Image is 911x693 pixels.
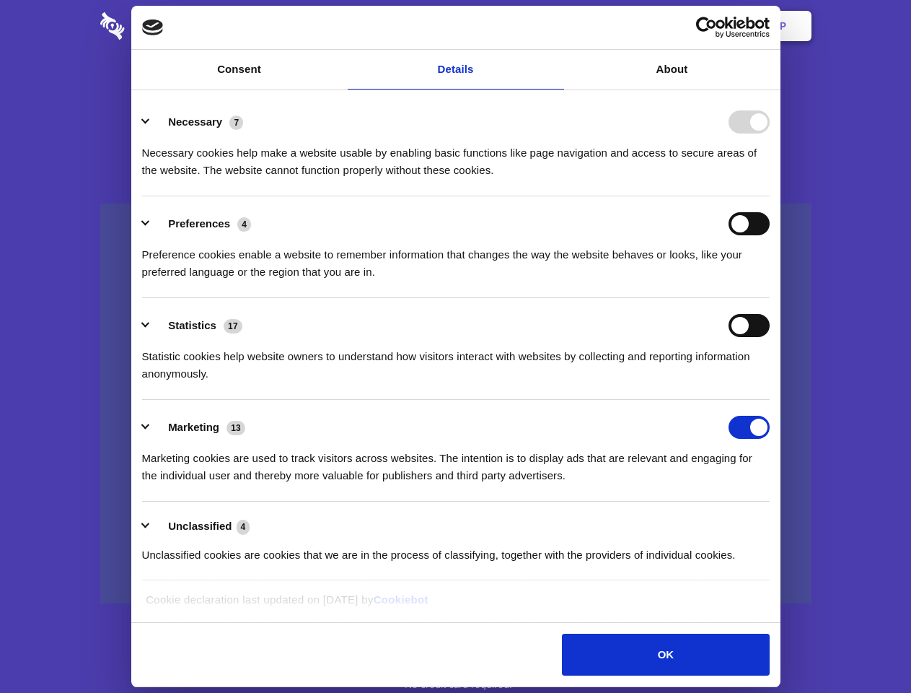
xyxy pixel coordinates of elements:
img: logo-wordmark-white-trans-d4663122ce5f474addd5e946df7df03e33cb6a1c49d2221995e7729f52c070b2.svg [100,12,224,40]
button: Marketing (13) [142,416,255,439]
span: 4 [237,217,251,232]
span: 7 [229,115,243,130]
button: Unclassified (4) [142,518,259,536]
img: logo [142,19,164,35]
span: 17 [224,319,242,334]
span: 13 [226,421,245,435]
a: Cookiebot [374,593,428,606]
h4: Auto-redaction of sensitive data, encrypted data sharing and self-destructing private chats. Shar... [100,131,811,179]
a: Usercentrics Cookiebot - opens in a new window [643,17,770,38]
a: Wistia video thumbnail [100,204,811,604]
button: Necessary (7) [142,110,252,134]
a: Consent [131,50,348,90]
div: Marketing cookies are used to track visitors across websites. The intention is to display ads tha... [142,439,770,484]
button: Preferences (4) [142,212,260,235]
a: Login [654,4,717,48]
label: Necessary [168,115,222,128]
h1: Eliminate Slack Data Loss. [100,65,811,117]
div: Necessary cookies help make a website usable by enabling basic functions like page navigation and... [142,134,770,179]
label: Marketing [168,421,219,433]
label: Preferences [168,217,230,230]
span: 4 [237,520,250,534]
a: Details [348,50,564,90]
a: Contact [585,4,651,48]
div: Preference cookies enable a website to remember information that changes the way the website beha... [142,235,770,281]
label: Statistics [168,319,216,331]
iframe: Drift Widget Chat Controller [839,621,894,676]
a: About [564,50,780,90]
button: Statistics (17) [142,314,252,337]
a: Pricing [423,4,486,48]
div: Unclassified cookies are cookies that we are in the process of classifying, together with the pro... [142,536,770,564]
div: Cookie declaration last updated on [DATE] by [135,591,776,619]
button: OK [562,634,769,676]
div: Statistic cookies help website owners to understand how visitors interact with websites by collec... [142,337,770,383]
